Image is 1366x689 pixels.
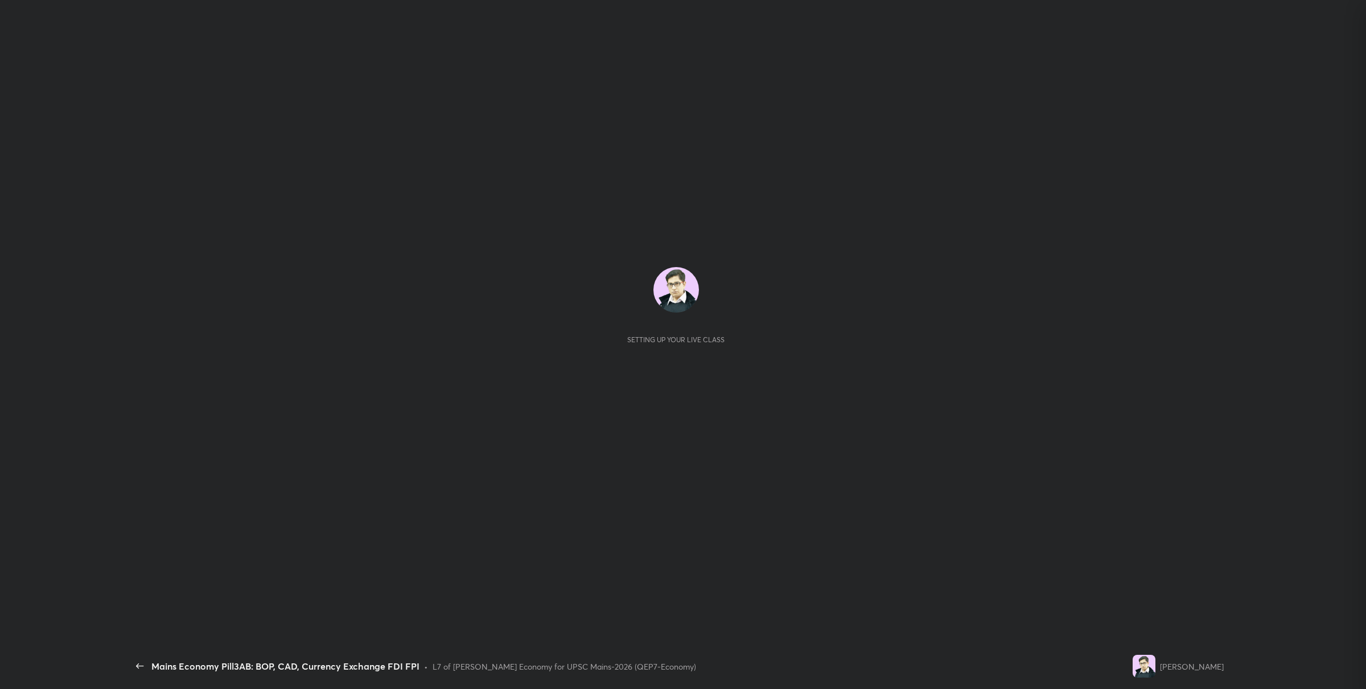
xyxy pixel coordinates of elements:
[1133,655,1155,678] img: 60d1215eb01f418a8ad72f0857a970c6.jpg
[151,659,419,673] div: Mains Economy Pill3AB: BOP, CAD, Currency Exchange FDI FPI
[433,661,696,672] div: L7 of [PERSON_NAME] Economy for UPSC Mains-2026 (QEP7-Economy)
[1160,661,1224,672] div: [PERSON_NAME]
[627,335,725,344] div: Setting up your live class
[424,661,428,672] div: •
[653,267,699,313] img: 60d1215eb01f418a8ad72f0857a970c6.jpg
